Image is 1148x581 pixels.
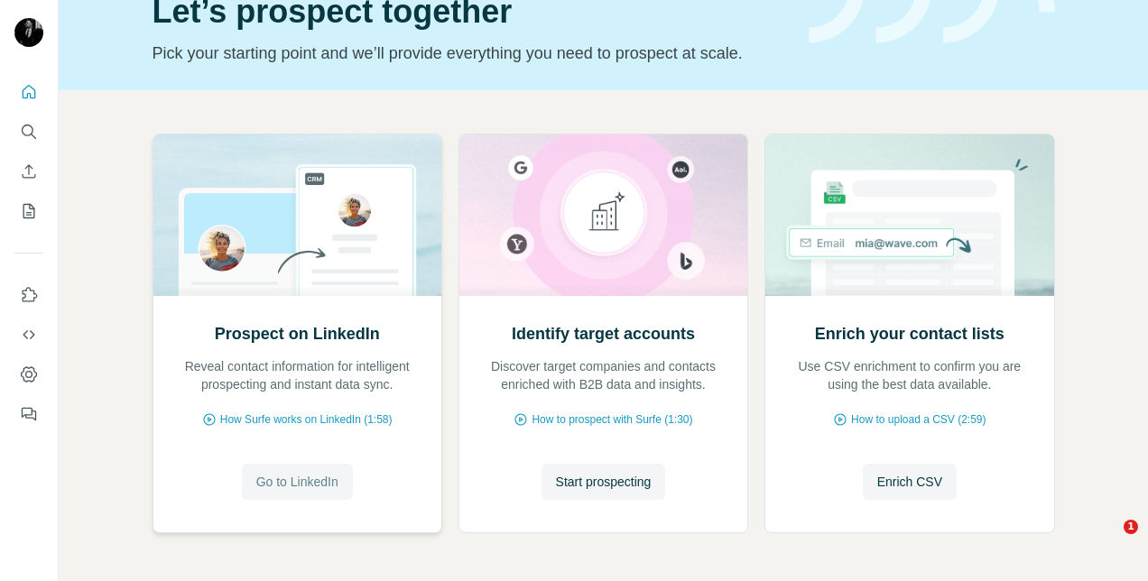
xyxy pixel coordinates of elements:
[14,398,43,430] button: Feedback
[14,318,43,351] button: Use Surfe API
[153,41,787,66] p: Pick your starting point and we’ll provide everything you need to prospect at scale.
[14,279,43,311] button: Use Surfe on LinkedIn
[787,343,1148,514] iframe: Intercom notifications message
[14,115,43,148] button: Search
[14,18,43,47] img: Avatar
[215,321,380,346] h2: Prospect on LinkedIn
[532,411,692,428] span: How to prospect with Surfe (1:30)
[242,464,353,500] button: Go to LinkedIn
[556,473,652,491] span: Start prospecting
[153,134,442,296] img: Prospect on LinkedIn
[1087,520,1130,563] iframe: Intercom live chat
[783,357,1035,393] p: Use CSV enrichment to confirm you are using the best data available.
[256,473,338,491] span: Go to LinkedIn
[14,76,43,108] button: Quick start
[477,357,729,393] p: Discover target companies and contacts enriched with B2B data and insights.
[815,321,1004,346] h2: Enrich your contact lists
[171,357,423,393] p: Reveal contact information for intelligent prospecting and instant data sync.
[458,134,748,296] img: Identify target accounts
[14,195,43,227] button: My lists
[1124,520,1138,534] span: 1
[220,411,393,428] span: How Surfe works on LinkedIn (1:58)
[512,321,695,346] h2: Identify target accounts
[14,155,43,188] button: Enrich CSV
[764,134,1054,296] img: Enrich your contact lists
[14,358,43,391] button: Dashboard
[542,464,666,500] button: Start prospecting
